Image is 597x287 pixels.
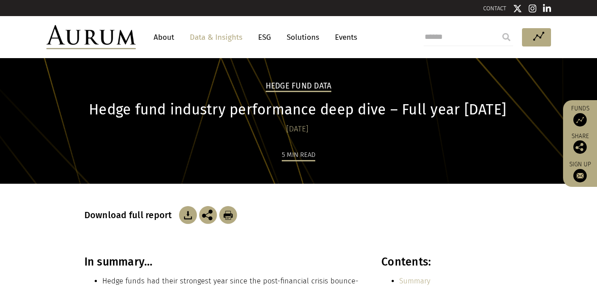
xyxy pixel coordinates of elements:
a: Sign up [568,160,593,182]
a: Summary [399,277,430,285]
h3: Download full report [84,210,177,220]
a: CONTACT [483,5,506,12]
a: Funds [568,105,593,127]
img: Access Funds [573,113,587,127]
h1: Hedge fund industry performance deep dive – Full year [DATE] [84,101,511,118]
a: Data & Insights [185,29,247,46]
img: Linkedin icon [543,4,551,13]
img: Instagram icon [529,4,537,13]
img: Share this post [573,140,587,154]
img: Sign up to our newsletter [573,169,587,182]
a: About [149,29,179,46]
div: [DATE] [84,123,511,135]
a: Solutions [282,29,324,46]
h3: In summary… [84,255,362,269]
h3: Contents: [381,255,510,269]
input: Submit [497,28,515,46]
a: ESG [254,29,276,46]
img: Aurum [46,25,136,49]
div: 5 min read [282,149,315,161]
div: Share [568,133,593,154]
img: Twitter icon [513,4,522,13]
h2: Hedge Fund Data [266,81,332,92]
img: Download Article [219,206,237,224]
a: Events [330,29,357,46]
img: Share this post [199,206,217,224]
img: Download Article [179,206,197,224]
